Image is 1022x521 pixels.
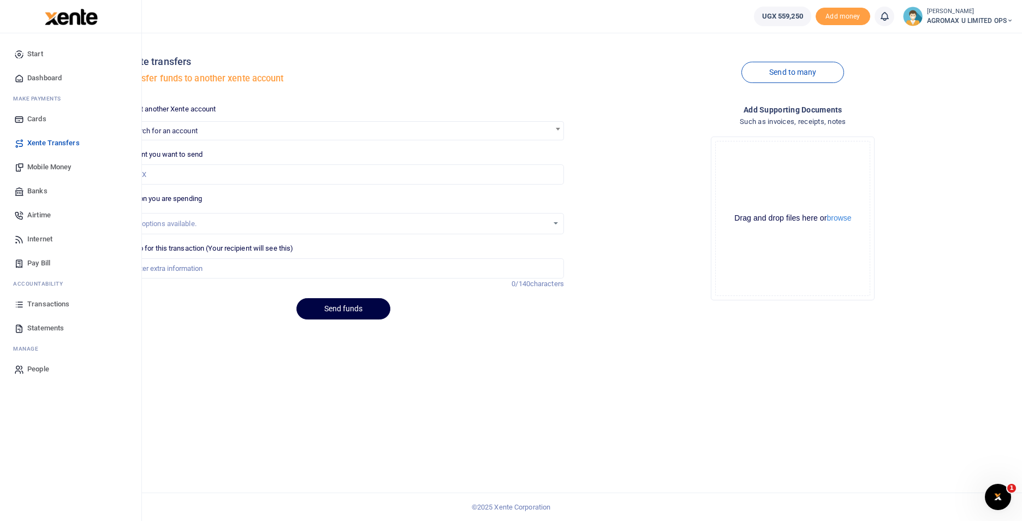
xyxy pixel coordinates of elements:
[123,164,564,185] input: UGX
[530,280,564,288] span: characters
[9,66,133,90] a: Dashboard
[123,121,564,140] span: Search for an account
[27,299,69,310] span: Transactions
[711,137,875,300] div: File Uploader
[123,104,216,115] label: Select another Xente account
[9,131,133,155] a: Xente Transfers
[9,155,133,179] a: Mobile Money
[741,62,844,83] a: Send to many
[27,364,49,375] span: People
[27,186,47,197] span: Banks
[27,49,43,60] span: Start
[9,90,133,107] li: M
[27,323,64,334] span: Statements
[9,275,133,292] li: Ac
[827,214,851,222] button: browse
[124,122,563,139] span: Search for an account
[9,316,133,340] a: Statements
[27,234,52,245] span: Internet
[123,149,203,160] label: Amount you want to send
[296,298,390,319] button: Send funds
[27,258,50,269] span: Pay Bill
[21,280,63,288] span: countability
[44,12,98,20] a: logo-small logo-large logo-large
[754,7,811,26] a: UGX 559,250
[9,357,133,381] a: People
[19,94,61,103] span: ake Payments
[9,340,133,357] li: M
[19,345,39,353] span: anage
[816,11,870,20] a: Add money
[27,162,71,173] span: Mobile Money
[128,127,198,135] span: Search for an account
[27,210,51,221] span: Airtime
[123,56,564,68] h4: Xente transfers
[9,251,133,275] a: Pay Bill
[816,8,870,26] span: Add money
[716,213,870,223] div: Drag and drop files here or
[45,9,98,25] img: logo-large
[927,7,1013,16] small: [PERSON_NAME]
[762,11,803,22] span: UGX 559,250
[512,280,530,288] span: 0/140
[9,227,133,251] a: Internet
[985,484,1011,510] iframe: Intercom live chat
[1007,484,1016,493] span: 1
[9,42,133,66] a: Start
[9,203,133,227] a: Airtime
[573,104,1013,116] h4: Add supporting Documents
[816,8,870,26] li: Toup your wallet
[903,7,923,26] img: profile-user
[927,16,1013,26] span: AGROMAX U LIMITED OPS
[573,116,1013,128] h4: Such as invoices, receipts, notes
[903,7,1013,26] a: profile-user [PERSON_NAME] AGROMAX U LIMITED OPS
[9,107,133,131] a: Cards
[123,73,564,84] h5: Transfer funds to another xente account
[27,138,80,149] span: Xente Transfers
[27,73,62,84] span: Dashboard
[27,114,46,125] span: Cards
[123,258,564,279] input: Enter extra information
[9,292,133,316] a: Transactions
[9,179,133,203] a: Banks
[750,7,816,26] li: Wallet ballance
[132,218,548,229] div: No options available.
[123,193,202,204] label: Reason you are spending
[123,243,294,254] label: Memo for this transaction (Your recipient will see this)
